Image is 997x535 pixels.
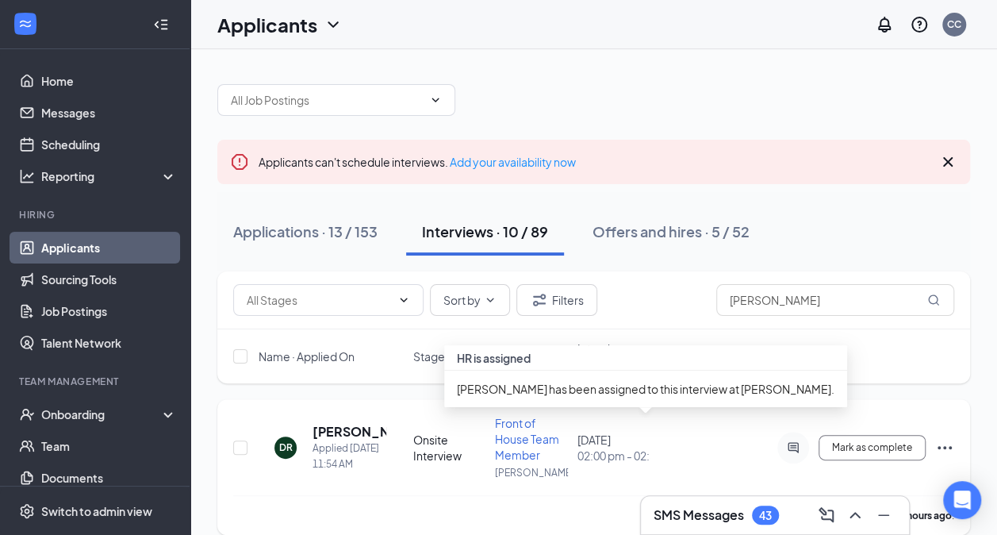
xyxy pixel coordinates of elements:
[19,406,35,422] svg: UserCheck
[422,221,548,241] div: Interviews · 10 / 89
[450,155,576,169] a: Add your availability now
[910,15,929,34] svg: QuestionInfo
[943,481,981,519] div: Open Intercom Messenger
[716,284,954,316] input: Search in interviews
[41,264,177,295] a: Sourcing Tools
[577,341,650,372] span: Interview Schedule
[397,294,410,306] svg: ChevronDown
[41,430,177,462] a: Team
[947,17,961,31] div: CC
[784,441,803,454] svg: ActiveChat
[846,506,865,525] svg: ChevronUp
[429,94,442,106] svg: ChevronDown
[313,423,386,441] h5: [PERSON_NAME]
[231,91,423,109] input: All Job Postings
[413,432,485,464] div: Onsite Interview
[899,510,952,522] b: 3 hours ago
[41,168,178,184] div: Reporting
[41,295,177,327] a: Job Postings
[817,506,836,525] svg: ComposeMessage
[41,462,177,494] a: Documents
[516,284,597,316] button: Filter Filters
[759,509,772,522] div: 43
[875,15,894,34] svg: Notifications
[814,502,839,528] button: ComposeMessage
[443,294,481,306] span: Sort by
[654,506,744,524] h3: SMS Messages
[41,65,177,97] a: Home
[233,221,378,241] div: Applications · 13 / 153
[832,442,912,453] span: Mark as complete
[17,16,33,32] svg: WorkstreamLogo
[41,232,177,264] a: Applicants
[41,129,177,160] a: Scheduling
[842,502,868,528] button: ChevronUp
[259,155,576,169] span: Applicants can't schedule interviews.
[457,382,834,396] span: [PERSON_NAME] has been assigned to this interview at [PERSON_NAME].
[871,502,896,528] button: Minimize
[19,375,174,388] div: Team Management
[927,294,940,306] svg: MagnifyingGlass
[41,503,152,519] div: Switch to admin view
[484,294,497,306] svg: ChevronDown
[874,506,893,525] svg: Minimize
[19,168,35,184] svg: Analysis
[495,416,559,462] span: Front of House Team Member
[457,351,531,365] span: HR is assigned
[413,348,445,364] span: Stage
[592,221,750,241] div: Offers and hires · 5 / 52
[935,438,954,457] svg: Ellipses
[41,406,163,422] div: Onboarding
[495,466,567,479] p: [PERSON_NAME]
[41,327,177,359] a: Talent Network
[153,17,169,33] svg: Collapse
[217,11,317,38] h1: Applicants
[230,152,249,171] svg: Error
[259,348,355,364] span: Name · Applied On
[19,503,35,519] svg: Settings
[324,15,343,34] svg: ChevronDown
[19,208,174,221] div: Hiring
[430,284,510,316] button: Sort byChevronDown
[247,291,391,309] input: All Stages
[41,97,177,129] a: Messages
[938,152,957,171] svg: Cross
[577,432,650,464] div: [DATE]
[819,435,926,460] button: Mark as complete
[279,441,293,454] div: DR
[577,448,650,464] span: 02:00 pm - 02:30 pm
[530,291,549,310] svg: Filter
[313,441,386,472] div: Applied [DATE] 11:54 AM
